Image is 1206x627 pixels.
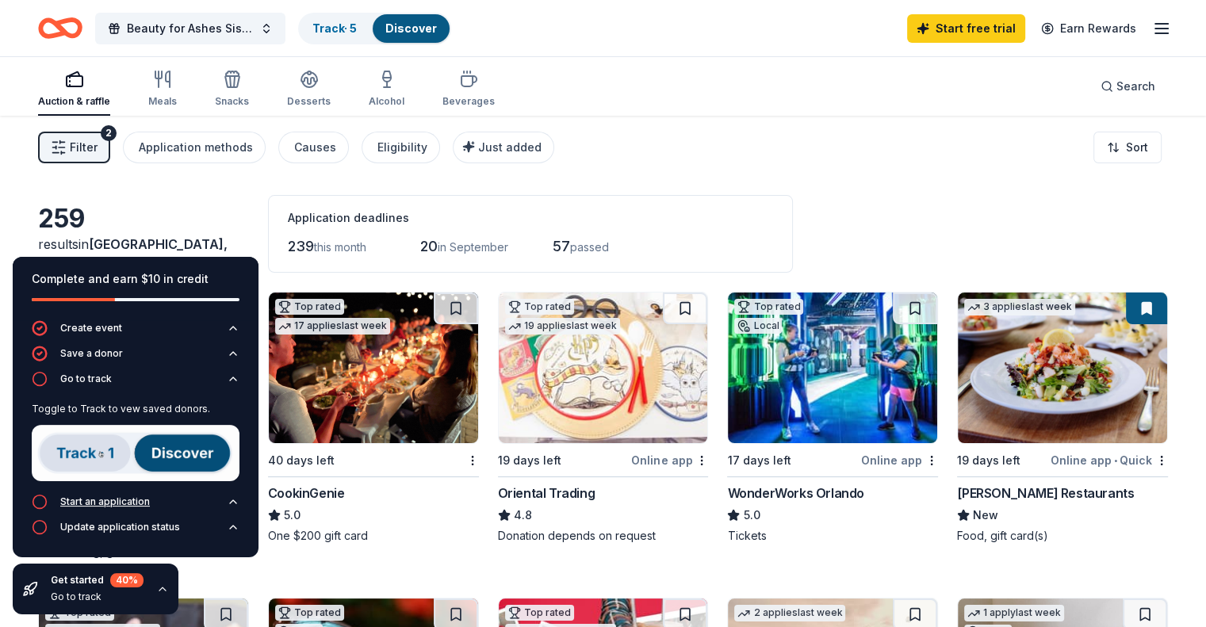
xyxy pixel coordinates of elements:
div: Meals [148,95,177,108]
div: Top rated [505,299,574,315]
button: Meals [148,63,177,116]
span: 239 [288,238,314,254]
button: Alcohol [369,63,404,116]
button: Snacks [215,63,249,116]
span: 20 [420,238,438,254]
div: 17 days left [727,451,791,470]
div: 3 applies last week [964,299,1075,315]
div: results [38,235,249,273]
div: Top rated [275,605,344,621]
div: Top rated [275,299,344,315]
div: 19 applies last week [505,318,620,335]
a: Start free trial [907,14,1025,43]
div: 2 applies last week [734,605,845,621]
div: Alcohol [369,95,404,108]
div: 19 days left [957,451,1020,470]
div: Eligibility [377,138,427,157]
div: Desserts [287,95,331,108]
button: Filter2 [38,132,110,163]
div: Go to track [51,591,144,603]
button: Sort [1093,132,1162,163]
button: Go to track [32,371,239,396]
button: Beverages [442,63,495,116]
a: Home [38,10,82,47]
div: Get started [51,573,144,587]
a: Image for Cameron Mitchell Restaurants3 applieslast week19 days leftOnline app•Quick[PERSON_NAME]... [957,292,1168,544]
span: 5.0 [284,506,301,525]
a: Image for WonderWorks OrlandoTop ratedLocal17 days leftOnline appWonderWorks Orlando5.0Tickets [727,292,938,544]
span: passed [570,240,609,254]
div: Tickets [727,528,938,544]
button: Save a donor [32,346,239,371]
button: Beauty for Ashes Sisters Circle [95,13,285,44]
div: Top rated [734,299,803,315]
span: Sort [1126,138,1148,157]
div: 259 [38,203,249,235]
button: Auction & raffle [38,63,110,116]
button: Desserts [287,63,331,116]
img: Image for WonderWorks Orlando [728,292,937,443]
div: Causes [294,138,336,157]
div: 17 applies last week [275,318,390,335]
div: Save a donor [60,347,123,360]
a: Image for Oriental TradingTop rated19 applieslast week19 days leftOnline appOriental Trading4.8Do... [498,292,709,544]
div: 19 days left [498,451,561,470]
button: Start an application [32,494,239,519]
div: Application methods [139,138,253,157]
div: Online app Quick [1051,450,1168,470]
a: Earn Rewards [1032,14,1146,43]
div: 40 days left [268,451,335,470]
div: Start an application [60,495,150,508]
div: Application deadlines [288,208,773,227]
button: Just added [453,132,554,163]
span: • [1114,454,1117,467]
div: Create event [60,322,122,335]
div: Toggle to Track to vew saved donors. [32,403,239,415]
div: WonderWorks Orlando [727,484,863,503]
div: 40 % [110,573,144,587]
a: Image for CookinGenieTop rated17 applieslast week40 days leftCookinGenie5.0One $200 gift card [268,292,479,544]
img: Image for CookinGenie [269,292,478,443]
div: Complete and earn $10 in credit [32,270,239,289]
span: [GEOGRAPHIC_DATA], [GEOGRAPHIC_DATA] [38,236,228,271]
span: in September [438,240,508,254]
a: Discover [385,21,437,35]
div: [PERSON_NAME] Restaurants [957,484,1134,503]
button: Track· 5Discover [298,13,451,44]
div: Local [734,318,782,334]
button: Eligibility [362,132,440,163]
div: One $200 gift card [268,528,479,544]
div: 1 apply last week [964,605,1064,621]
span: 5.0 [743,506,760,525]
a: Track· 5 [312,21,357,35]
span: New [973,506,998,525]
button: Causes [278,132,349,163]
span: this month [314,240,366,254]
div: Go to track [60,373,112,385]
span: Beauty for Ashes Sisters Circle [127,19,254,38]
button: Create event [32,320,239,346]
img: Image for Oriental Trading [499,292,708,443]
div: 2 [101,125,117,141]
span: 4.8 [514,506,532,525]
button: Application methods [123,132,266,163]
div: Oriental Trading [498,484,595,503]
div: Update application status [60,521,180,533]
span: in [38,236,228,271]
img: Image for Cameron Mitchell Restaurants [958,292,1167,443]
div: Go to track [32,396,239,494]
button: Search [1088,71,1168,102]
div: Online app [861,450,938,470]
div: Snacks [215,95,249,108]
div: Donation depends on request [498,528,709,544]
div: Auction & raffle [38,95,110,108]
button: Update application status [32,519,239,545]
span: 57 [553,238,570,254]
div: Online app [631,450,708,470]
img: Track [32,425,239,481]
span: Filter [70,138,98,157]
span: Search [1116,77,1155,96]
div: Food, gift card(s) [957,528,1168,544]
div: Beverages [442,95,495,108]
span: Just added [478,140,542,154]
